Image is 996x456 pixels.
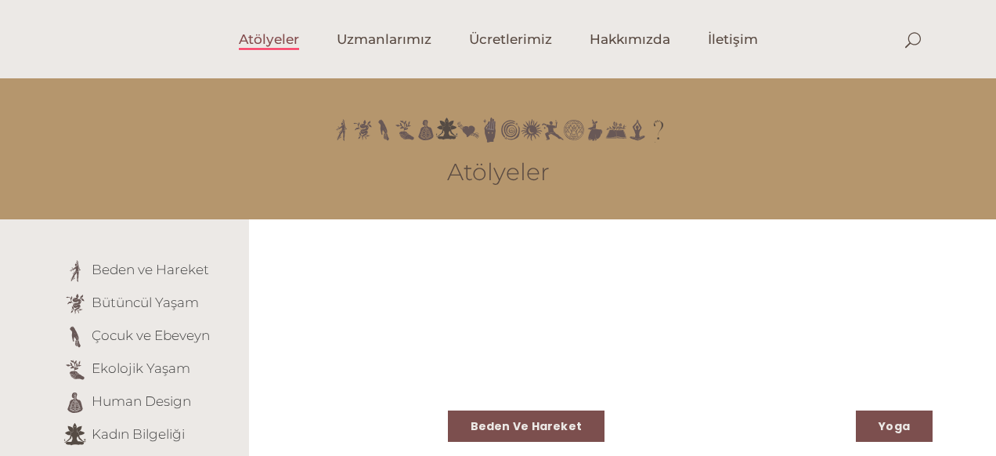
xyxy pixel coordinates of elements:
[239,31,299,49] span: Atölyeler
[879,418,910,434] a: Yoga
[708,31,758,49] span: İletişim
[92,426,185,442] a: Kadın Bilgeliği
[337,31,431,49] span: Uzmanlarımız
[92,328,210,343] a: Çocuk ve Ebeveyn
[92,262,209,277] a: Beden ve Hareket
[92,393,191,409] a: Human Design
[92,295,199,310] a: Bütüncül Yaşam
[92,360,190,376] a: Ekolojik Yaşam
[469,31,552,49] span: Ücretlerimiz
[590,31,670,49] span: Hakkımızda
[471,418,582,434] a: Beden ve Hareket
